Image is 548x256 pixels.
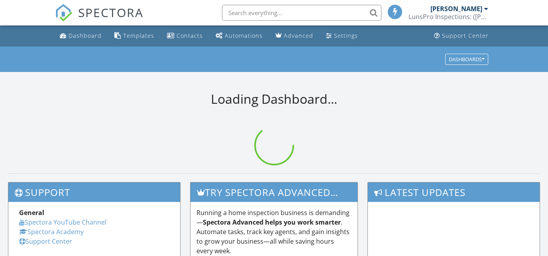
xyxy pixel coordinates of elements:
[449,56,485,62] div: Dashboards
[442,32,489,39] div: Support Center
[431,29,492,43] a: Support Center
[8,182,180,202] h3: Support
[19,208,44,217] strong: General
[212,29,266,43] a: Automations (Basic)
[123,32,154,39] div: Templates
[55,11,143,27] a: SPECTORA
[284,32,313,39] div: Advanced
[368,182,540,202] h3: Latest Updates
[19,218,106,227] a: Spectora YouTube Channel
[203,218,341,227] strong: Spectora Advanced helps you work smarter
[57,29,105,43] a: Dashboard
[111,29,157,43] a: Templates
[225,32,263,39] div: Automations
[19,227,84,236] a: Spectora Academy
[177,32,203,39] div: Contacts
[445,54,488,65] button: Dashboards
[334,32,358,39] div: Settings
[323,29,361,43] a: Settings
[272,29,316,43] a: Advanced
[409,13,488,21] div: LunsPro Inspections: (Charlotte)
[191,182,357,202] h3: Try spectora advanced [DATE]
[196,208,352,256] p: Running a home inspection business is demanding— . Automate tasks, track key agents, and gain ins...
[222,5,381,21] input: Search everything...
[430,5,482,13] div: [PERSON_NAME]
[69,32,102,39] div: Dashboard
[164,29,206,43] a: Contacts
[19,237,72,246] a: Support Center
[78,4,143,21] span: SPECTORA
[55,4,73,21] img: The Best Home Inspection Software - Spectora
